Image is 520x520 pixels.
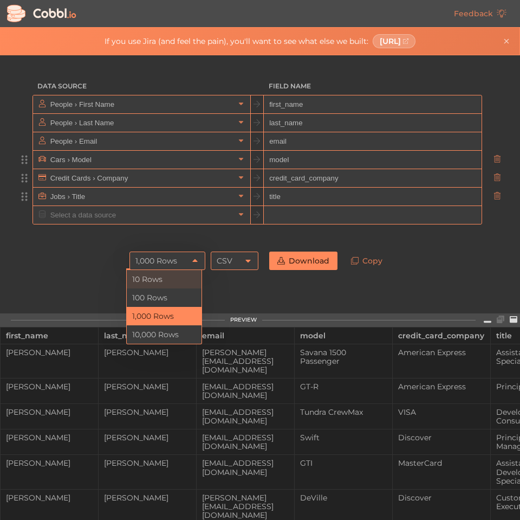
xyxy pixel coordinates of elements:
[1,433,98,442] div: [PERSON_NAME]
[48,169,235,187] input: Select a data source
[295,459,392,467] div: GTI
[99,408,196,416] div: [PERSON_NAME]
[230,317,257,323] div: PREVIEW
[197,493,294,519] div: [PERSON_NAME][EMAIL_ADDRESS][DOMAIN_NAME]
[99,459,196,467] div: [PERSON_NAME]
[295,382,392,391] div: GT-R
[99,382,196,391] div: [PERSON_NAME]
[1,459,98,467] div: [PERSON_NAME]
[48,188,235,206] input: Select a data source
[398,328,485,344] div: credit_card_company
[99,493,196,502] div: [PERSON_NAME]
[393,408,490,416] div: VISA
[1,382,98,391] div: [PERSON_NAME]
[393,459,490,467] div: MasterCard
[393,382,490,391] div: American Express
[127,288,201,307] li: 100 Rows
[393,433,490,442] div: Discover
[446,4,515,23] a: Feedback
[197,408,294,425] div: [EMAIL_ADDRESS][DOMAIN_NAME]
[48,114,235,132] input: Select a data source
[197,382,294,400] div: [EMAIL_ADDRESS][DOMAIN_NAME]
[48,151,235,169] input: Select a data source
[295,433,392,442] div: Swift
[1,493,98,502] div: [PERSON_NAME]
[32,77,251,95] h3: Data Source
[295,493,392,502] div: DeVille
[1,348,98,357] div: [PERSON_NAME]
[99,348,196,357] div: [PERSON_NAME]
[295,348,392,365] div: Savana 1500 Passenger
[6,328,93,344] div: first_name
[380,37,401,46] span: [URL]
[217,252,232,270] div: CSV
[197,348,294,374] div: [PERSON_NAME][EMAIL_ADDRESS][DOMAIN_NAME]
[300,328,387,344] div: model
[197,459,294,476] div: [EMAIL_ADDRESS][DOMAIN_NAME]
[269,252,337,270] a: Download
[202,328,289,344] div: email
[343,252,391,270] a: Copy
[373,34,416,48] a: [URL]
[99,433,196,442] div: [PERSON_NAME]
[48,132,235,150] input: Select a data source
[197,433,294,451] div: [EMAIL_ADDRESS][DOMAIN_NAME]
[393,348,490,357] div: American Express
[135,252,177,270] div: 1,000 Rows
[104,328,191,344] div: last_name
[500,35,513,48] button: Close banner
[127,270,201,288] li: 10 Rows
[295,408,392,416] div: Tundra CrewMax
[48,206,235,224] input: Select a data source
[127,307,201,325] li: 1,000 Rows
[1,408,98,416] div: [PERSON_NAME]
[105,37,368,46] span: If you use Jira (and feel the pain), you'll want to see what else we built:
[48,95,235,113] input: Select a data source
[393,493,490,502] div: Discover
[264,77,482,95] h3: Field Name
